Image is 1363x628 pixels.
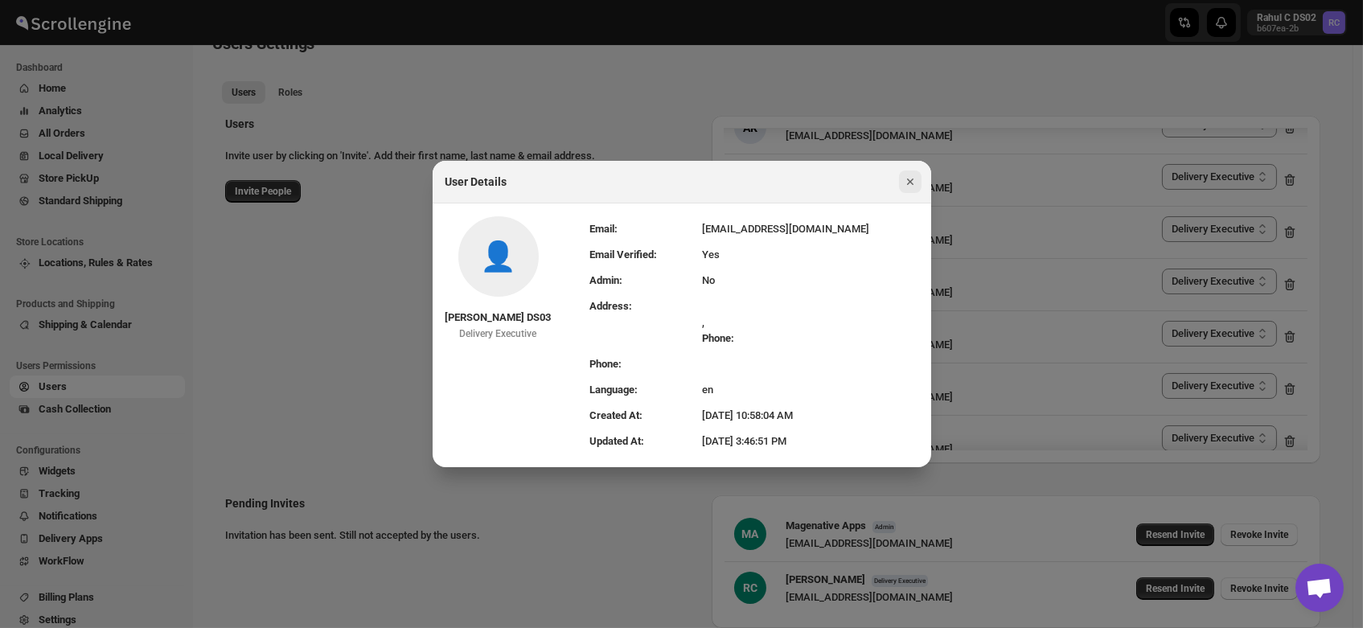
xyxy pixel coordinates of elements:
[590,403,703,429] td: Created At:
[703,216,918,242] td: [EMAIL_ADDRESS][DOMAIN_NAME]
[590,268,703,293] td: Admin:
[590,293,703,351] td: Address:
[703,293,918,351] td: ,
[590,216,703,242] td: Email:
[590,242,703,268] td: Email Verified:
[1295,564,1344,612] div: Open chat
[899,170,922,193] button: Close
[590,429,703,454] td: Updated At:
[703,268,918,293] td: No
[445,174,507,190] h2: User Details
[590,377,703,403] td: Language:
[445,310,552,326] div: [PERSON_NAME] DS03
[703,332,735,344] span: Phone:
[460,326,537,342] div: Delivery Executive
[703,242,918,268] td: Yes
[480,248,516,265] span: No profile
[590,351,703,377] td: Phone:
[703,429,918,454] td: [DATE] 3:46:51 PM
[703,403,918,429] td: [DATE] 10:58:04 AM
[703,377,918,403] td: en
